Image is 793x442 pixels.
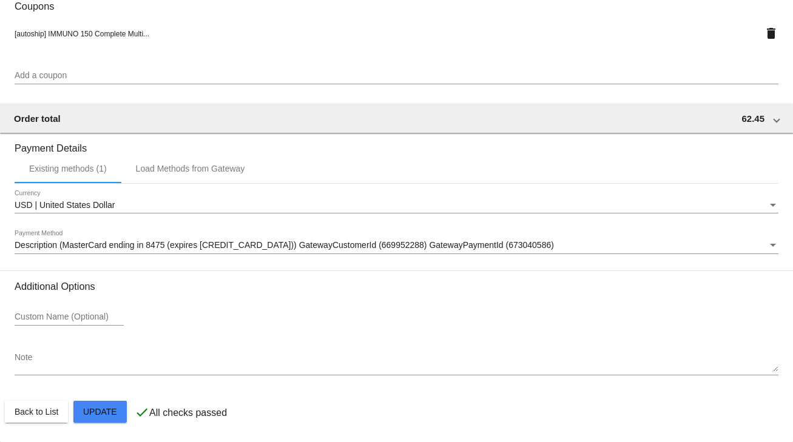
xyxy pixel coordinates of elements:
button: Back to List [5,401,68,423]
mat-select: Currency [15,201,778,210]
h3: Additional Options [15,281,778,292]
mat-select: Payment Method [15,241,778,250]
h3: Payment Details [15,133,778,154]
span: [autoship] IMMUNO 150 Complete Multi... [15,30,149,38]
span: Update [83,407,117,417]
mat-icon: delete [764,26,778,41]
span: 62.45 [741,113,764,124]
div: Load Methods from Gateway [136,164,245,173]
mat-icon: check [135,405,149,420]
span: USD | United States Dollar [15,200,115,210]
span: Order total [14,113,61,124]
span: Back to List [15,407,58,417]
span: Description (MasterCard ending in 8475 (expires [CREDIT_CARD_DATA])) GatewayCustomerId (669952288... [15,240,554,250]
button: Update [73,401,127,423]
p: All checks passed [149,407,227,418]
div: Existing methods (1) [29,164,107,173]
input: Custom Name (Optional) [15,312,124,322]
input: Add a coupon [15,71,778,81]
